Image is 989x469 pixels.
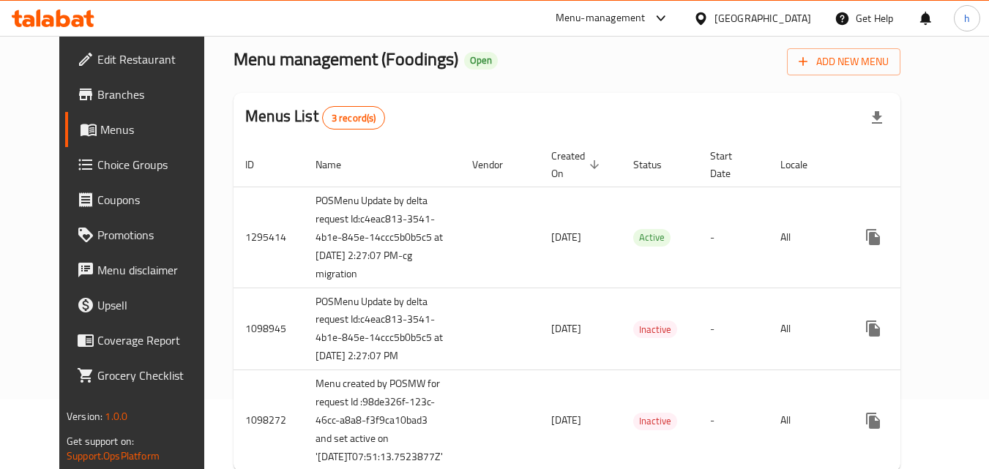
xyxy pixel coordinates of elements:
[769,187,844,288] td: All
[964,10,970,26] span: h
[97,191,213,209] span: Coupons
[65,217,225,252] a: Promotions
[780,156,826,173] span: Locale
[323,111,385,125] span: 3 record(s)
[633,321,677,338] span: Inactive
[472,156,522,173] span: Vendor
[65,323,225,358] a: Coverage Report
[65,112,225,147] a: Menus
[633,229,671,246] span: Active
[304,288,460,370] td: POSMenu Update by delta request Id:c4eac813-3541-4b1e-845e-14ccc5b0b5c5 at [DATE] 2:27:07 PM
[714,10,811,26] div: [GEOGRAPHIC_DATA]
[856,220,891,255] button: more
[856,403,891,438] button: more
[65,252,225,288] a: Menu disclaimer
[556,10,646,27] div: Menu-management
[322,106,386,130] div: Total records count
[464,52,498,70] div: Open
[633,413,677,430] div: Inactive
[97,367,213,384] span: Grocery Checklist
[316,156,360,173] span: Name
[97,331,213,349] span: Coverage Report
[551,410,581,429] span: [DATE]
[67,446,160,465] a: Support.OpsPlatform
[891,311,926,346] button: Change Status
[97,50,213,68] span: Edit Restaurant
[234,187,304,288] td: 1295414
[856,311,891,346] button: more
[234,288,304,370] td: 1098945
[787,48,900,75] button: Add New Menu
[633,320,677,338] div: Inactive
[633,156,681,173] span: Status
[698,187,769,288] td: -
[234,42,458,75] span: Menu management ( Foodings )
[551,147,604,182] span: Created On
[97,296,213,314] span: Upsell
[65,288,225,323] a: Upsell
[65,42,225,77] a: Edit Restaurant
[891,403,926,438] button: Change Status
[97,156,213,173] span: Choice Groups
[65,182,225,217] a: Coupons
[799,53,889,71] span: Add New Menu
[100,121,213,138] span: Menus
[551,228,581,247] span: [DATE]
[551,319,581,338] span: [DATE]
[65,77,225,112] a: Branches
[633,413,677,429] span: Inactive
[97,226,213,244] span: Promotions
[67,407,102,426] span: Version:
[105,407,127,426] span: 1.0.0
[97,261,213,279] span: Menu disclaimer
[97,86,213,103] span: Branches
[769,288,844,370] td: All
[245,156,273,173] span: ID
[859,100,895,135] div: Export file
[245,105,385,130] h2: Menus List
[698,288,769,370] td: -
[710,147,751,182] span: Start Date
[65,147,225,182] a: Choice Groups
[65,358,225,393] a: Grocery Checklist
[67,432,134,451] span: Get support on:
[464,54,498,67] span: Open
[304,187,460,288] td: POSMenu Update by delta request Id:c4eac813-3541-4b1e-845e-14ccc5b0b5c5 at [DATE] 2:27:07 PM-cg m...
